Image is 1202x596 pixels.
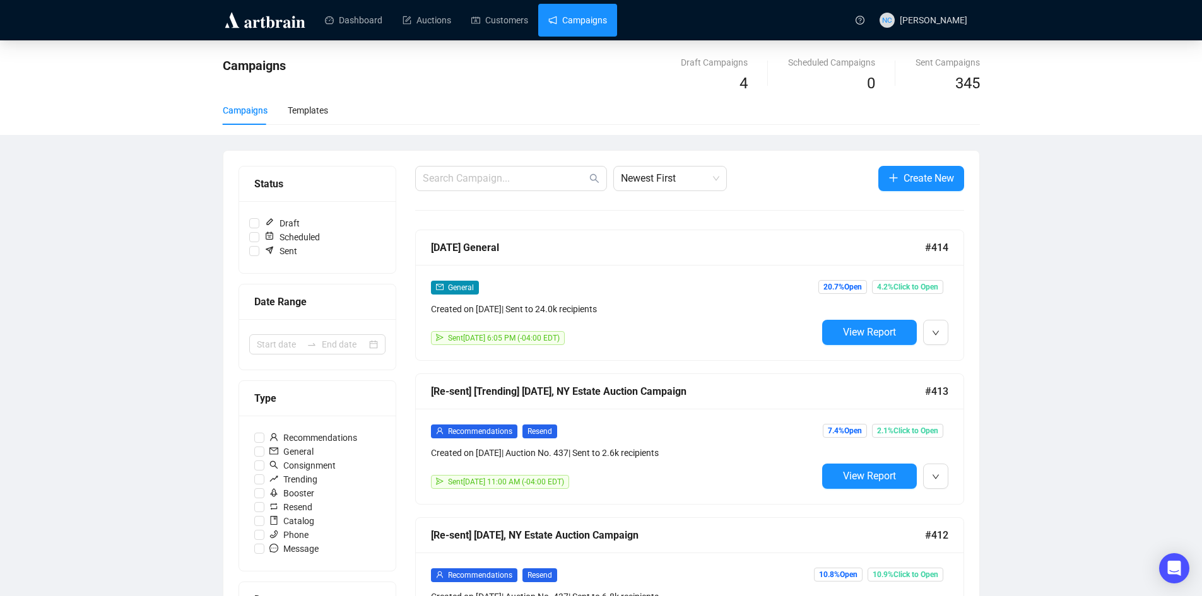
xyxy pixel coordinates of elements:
span: General [448,283,474,292]
div: [Re-sent] [Trending] [DATE], NY Estate Auction Campaign [431,383,925,399]
span: Resend [264,500,317,514]
span: Sent [DATE] 6:05 PM (-04:00 EDT) [448,334,560,342]
div: Sent Campaigns [916,56,980,69]
span: 4 [739,74,748,92]
span: mail [269,447,278,455]
div: Open Intercom Messenger [1159,553,1189,583]
span: Newest First [621,167,719,190]
input: Search Campaign... [423,171,587,186]
span: Draft [259,216,305,230]
div: Draft Campaigns [681,56,748,69]
span: Booster [264,486,319,500]
div: [DATE] General [431,240,925,255]
span: user [436,571,444,578]
span: Campaigns [223,58,286,73]
input: Start date [257,337,302,351]
span: user [269,433,278,441]
span: Resend [522,424,557,438]
span: down [932,329,940,337]
span: Sent [DATE] 11:00 AM (-04:00 EDT) [448,477,564,486]
input: End date [322,337,367,351]
span: 2.1% Click to Open [872,424,943,438]
span: View Report [843,470,896,482]
span: Sent [259,244,302,258]
span: Recommendations [448,571,512,580]
span: 10.8% Open [814,568,863,581]
span: swap-right [307,339,317,349]
div: Type [254,390,380,406]
span: book [269,516,278,525]
span: Create New [904,170,954,186]
span: plus [888,173,899,183]
span: to [307,339,317,349]
span: #413 [925,383,948,399]
span: View Report [843,326,896,338]
span: mail [436,283,444,291]
div: Templates [288,103,328,117]
span: Trending [264,472,322,486]
span: Catalog [264,514,319,528]
span: General [264,445,319,459]
div: Created on [DATE] | Auction No. 437 | Sent to 2.6k recipients [431,446,817,460]
span: send [436,334,444,341]
span: search [269,460,278,469]
span: NC [882,14,892,26]
span: user [436,427,444,435]
span: Scheduled [259,230,325,244]
button: View Report [822,320,917,345]
span: search [589,173,599,184]
span: 0 [867,74,875,92]
div: Status [254,176,380,192]
span: Message [264,542,324,556]
span: Consignment [264,459,341,472]
div: Created on [DATE] | Sent to 24.0k recipients [431,302,817,316]
span: retweet [269,502,278,511]
div: Scheduled Campaigns [788,56,875,69]
span: 20.7% Open [818,280,867,294]
div: Date Range [254,294,380,310]
span: 7.4% Open [823,424,867,438]
span: 10.9% Click to Open [868,568,943,581]
span: send [436,477,444,485]
a: Dashboard [325,4,382,37]
span: Resend [522,568,557,582]
span: rocket [269,488,278,497]
span: #414 [925,240,948,255]
span: Phone [264,528,314,542]
span: Recommendations [264,431,362,445]
a: Auctions [403,4,451,37]
span: message [269,544,278,552]
img: logo [223,10,307,30]
span: rise [269,474,278,483]
span: Recommendations [448,427,512,436]
span: 4.2% Click to Open [872,280,943,294]
div: Campaigns [223,103,268,117]
span: phone [269,530,278,539]
span: #412 [925,527,948,543]
span: [PERSON_NAME] [900,15,967,25]
span: 345 [955,74,980,92]
a: Customers [471,4,528,37]
span: question-circle [856,16,864,25]
span: down [932,473,940,481]
a: [Re-sent] [Trending] [DATE], NY Estate Auction Campaign#413userRecommendationsResendCreated on [D... [415,373,964,505]
a: Campaigns [548,4,607,37]
div: [Re-sent] [DATE], NY Estate Auction Campaign [431,527,925,543]
button: View Report [822,464,917,489]
button: Create New [878,166,964,191]
a: [DATE] General#414mailGeneralCreated on [DATE]| Sent to 24.0k recipientssendSent[DATE] 6:05 PM (-... [415,230,964,361]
